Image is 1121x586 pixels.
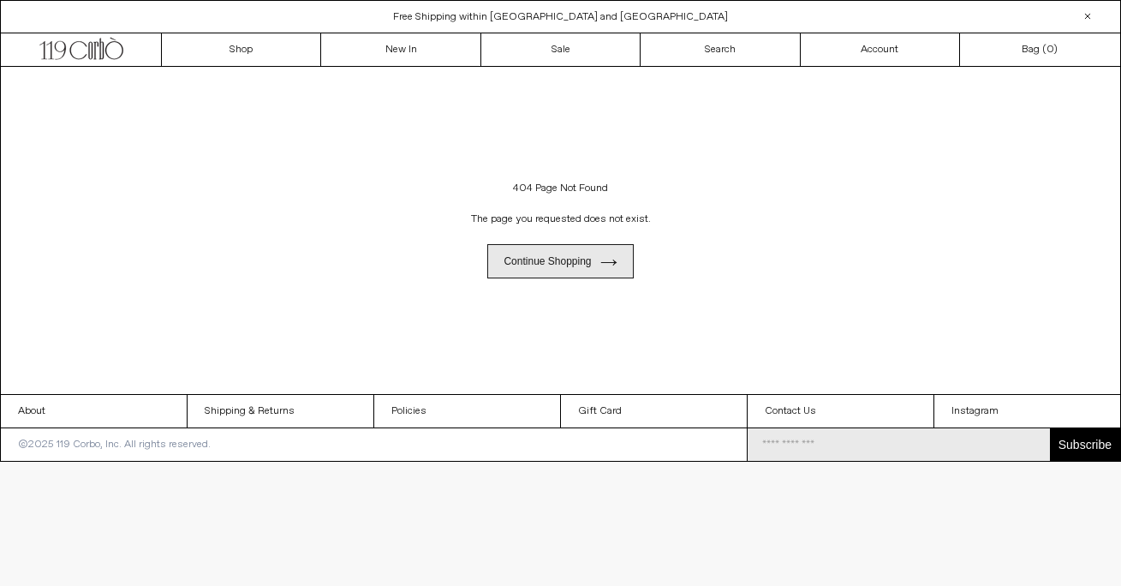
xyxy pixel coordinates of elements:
[960,33,1119,66] a: Bag ()
[1050,428,1120,461] button: Subscribe
[321,33,480,66] a: New In
[641,33,800,66] a: Search
[1046,42,1058,57] span: )
[374,395,560,428] a: Policies
[1046,43,1053,57] span: 0
[393,10,728,24] a: Free Shipping within [GEOGRAPHIC_DATA] and [GEOGRAPHIC_DATA]
[748,428,1049,461] input: Email Address
[487,244,633,278] a: Continue shopping
[561,395,747,428] a: Gift Card
[748,395,933,428] a: Contact Us
[801,33,960,66] a: Account
[934,395,1120,428] a: Instagram
[162,33,321,66] a: Shop
[48,174,1073,203] h1: 404 Page Not Found
[1,428,228,461] p: ©2025 119 Corbo, Inc. All rights reserved.
[481,33,641,66] a: Sale
[48,203,1073,236] p: The page you requested does not exist.
[188,395,373,428] a: Shipping & Returns
[1,395,187,428] a: About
